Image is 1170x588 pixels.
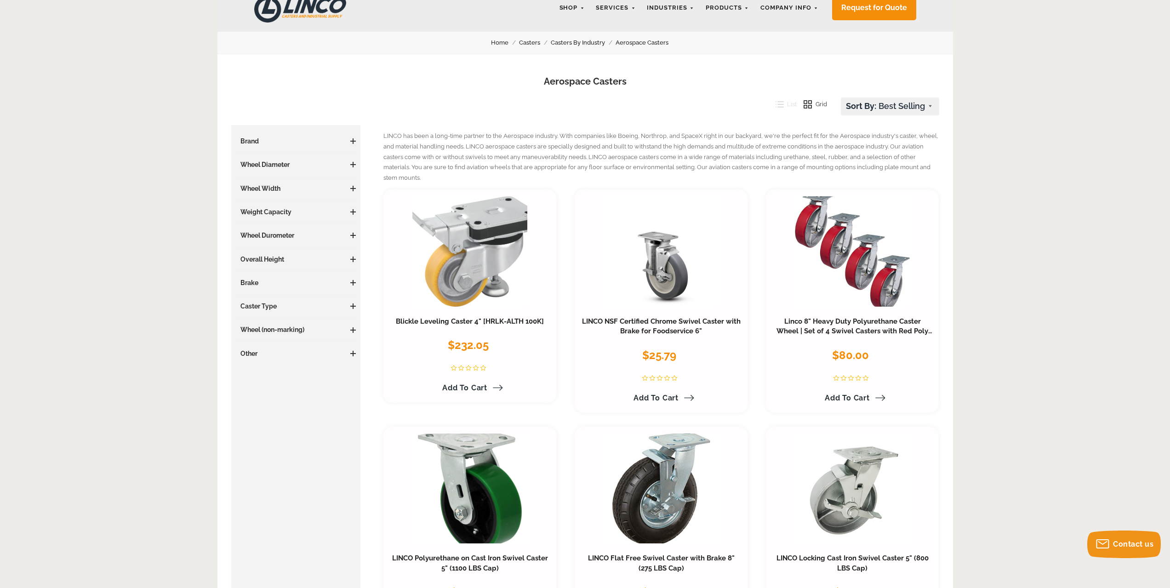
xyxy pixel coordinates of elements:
[236,207,356,217] h3: Weight Capacity
[616,38,679,48] a: Aerospace Casters
[236,278,356,287] h3: Brake
[236,160,356,169] h3: Wheel Diameter
[231,75,939,88] h1: Aerospace Casters
[776,317,932,346] a: Linco 8" Heavy Duty Polyurethane Caster Wheel | Set of 4 Swivel Casters with Red Poly on Cast Iro...
[491,38,519,48] a: Home
[236,231,356,240] h3: Wheel Durometer
[628,390,694,406] a: Add to Cart
[236,302,356,311] h3: Caster Type
[825,394,870,402] span: Add to Cart
[819,390,885,406] a: Add to Cart
[236,255,356,264] h3: Overall Height
[383,131,939,183] p: LINCO has been a long-time partner to the Aerospace industry. With companies like Boeing, Northro...
[1113,540,1153,548] span: Contact us
[392,554,548,572] a: LINCO Polyurethane on Cast Iron Swivel Caster 5" (1100 LBS Cap)
[551,38,616,48] a: Casters By Industry
[519,38,551,48] a: Casters
[1087,531,1161,558] button: Contact us
[797,97,827,111] button: Grid
[769,97,797,111] button: List
[396,317,544,325] a: Blickle Leveling Caster 4" [HRLK-ALTH 100K]
[236,325,356,334] h3: Wheel (non-marking)
[642,348,676,362] span: $25.79
[236,349,356,358] h3: Other
[442,383,487,392] span: Add to Cart
[437,380,503,396] a: Add to Cart
[448,338,489,352] span: $232.05
[776,554,929,572] a: LINCO Locking Cast Iron Swivel Caster 5" (800 LBS Cap)
[582,317,741,336] a: LINCO NSF Certified Chrome Swivel Caster with Brake for Foodservice 6"
[634,394,679,402] span: Add to Cart
[236,137,356,146] h3: Brand
[832,348,869,362] span: $80.00
[588,554,735,572] a: LINCO Flat Free Swivel Caster with Brake 8" (275 LBS Cap)
[236,184,356,193] h3: Wheel Width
